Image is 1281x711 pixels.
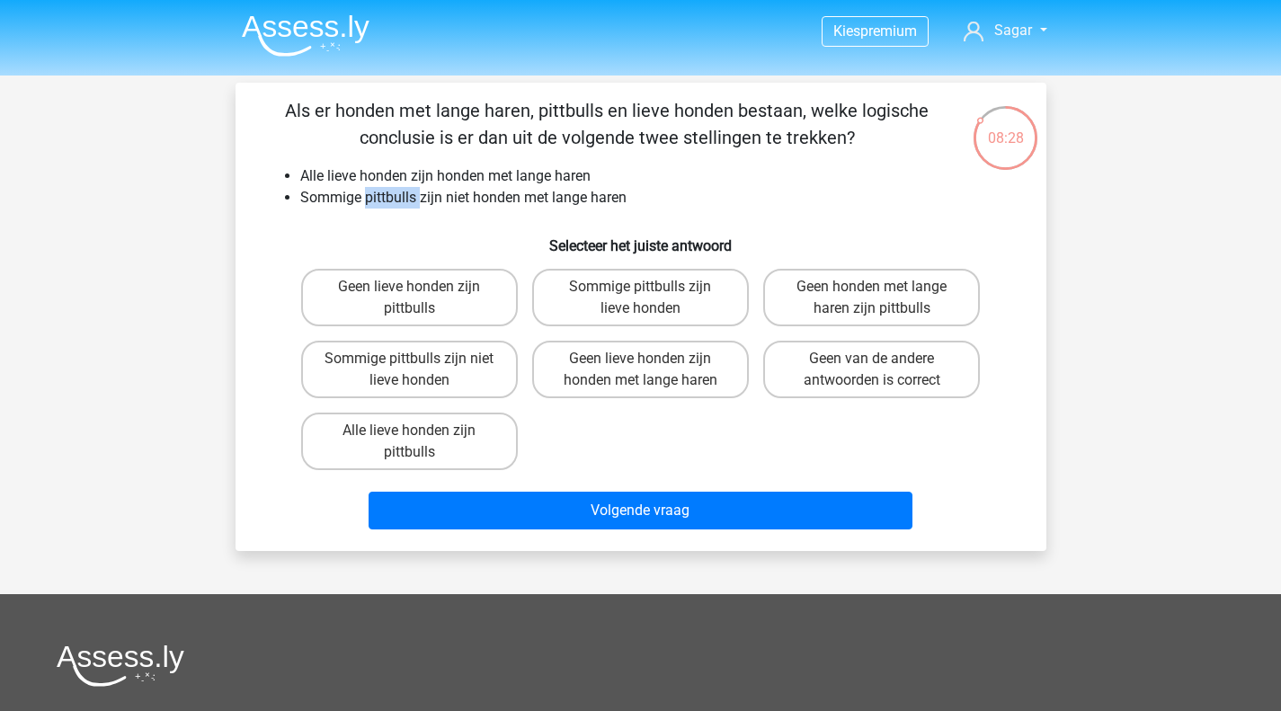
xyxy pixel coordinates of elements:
label: Alle lieve honden zijn pittbulls [301,413,518,470]
li: Alle lieve honden zijn honden met lange haren [300,165,1018,187]
div: 08:28 [972,104,1039,149]
a: Sagar [956,20,1054,41]
label: Geen lieve honden zijn honden met lange haren [532,341,749,398]
span: premium [860,22,917,40]
h6: Selecteer het juiste antwoord [264,223,1018,254]
a: Kiespremium [823,19,928,43]
label: Geen lieve honden zijn pittbulls [301,269,518,326]
label: Sommige pittbulls zijn niet lieve honden [301,341,518,398]
img: Assessly [242,14,369,57]
span: Sagar [994,22,1032,39]
label: Geen van de andere antwoorden is correct [763,341,980,398]
p: Als er honden met lange haren, pittbulls en lieve honden bestaan, welke logische conclusie is er ... [264,97,950,151]
span: Kies [833,22,860,40]
label: Sommige pittbulls zijn lieve honden [532,269,749,326]
button: Volgende vraag [369,492,912,529]
li: Sommige pittbulls zijn niet honden met lange haren [300,187,1018,209]
label: Geen honden met lange haren zijn pittbulls [763,269,980,326]
img: Assessly logo [57,644,184,687]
